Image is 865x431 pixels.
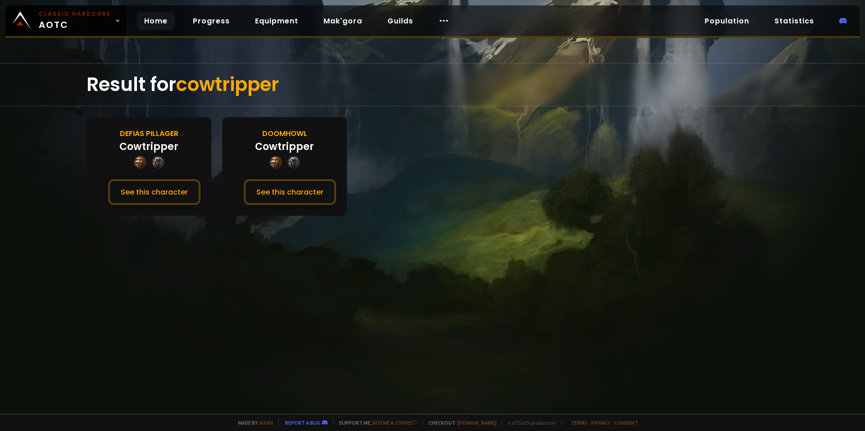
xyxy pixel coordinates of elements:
button: See this character [108,179,200,205]
a: Progress [186,12,237,30]
div: Doomhowl [262,128,307,139]
a: Equipment [248,12,305,30]
a: Mak'gora [316,12,369,30]
div: Cowtripper [119,139,178,154]
span: Made by [232,419,273,426]
a: Consent [614,419,638,426]
a: a fan [259,419,273,426]
div: Defias Pillager [120,128,178,139]
a: Home [137,12,175,30]
small: Classic Hardcore [39,10,111,18]
a: [DOMAIN_NAME] [457,419,496,426]
a: Terms [571,419,587,426]
span: v. d752d5 - production [502,419,556,426]
div: Cowtripper [255,139,314,154]
span: Checkout [423,419,496,426]
a: Buy me a coffee [373,419,417,426]
span: Support me, [333,419,417,426]
span: AOTC [39,10,111,32]
div: Result for [86,64,778,106]
a: Privacy [591,419,610,426]
a: Statistics [767,12,821,30]
a: Classic HardcoreAOTC [5,5,126,36]
span: cowtripper [176,71,279,98]
a: Report a bug [285,419,320,426]
button: See this character [244,179,336,205]
a: Population [697,12,756,30]
a: Guilds [380,12,420,30]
